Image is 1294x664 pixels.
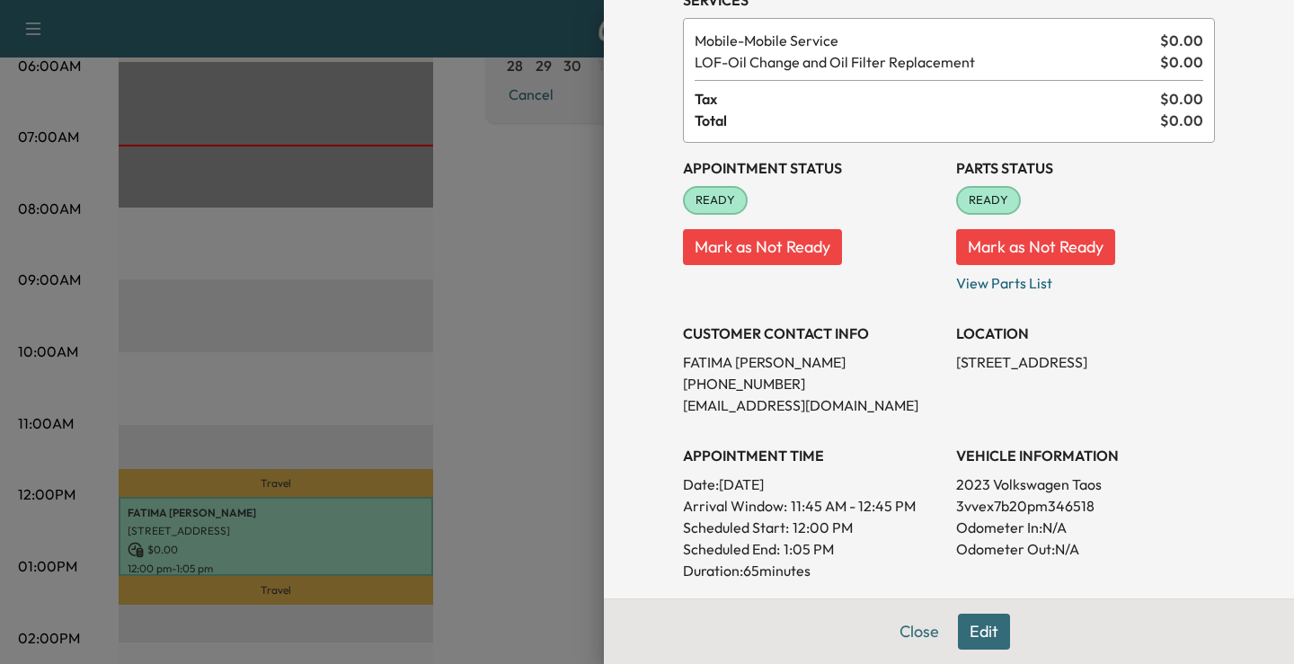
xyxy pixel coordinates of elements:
p: Arrival Window: [683,495,942,517]
span: $ 0.00 [1160,88,1203,110]
h3: APPOINTMENT TIME [683,445,942,466]
h3: Parts Status [956,157,1215,179]
p: [PHONE_NUMBER] [683,373,942,394]
p: Duration: 65 minutes [683,560,942,581]
span: Mobile Service [695,30,1153,51]
p: FATIMA [PERSON_NAME] [683,351,942,373]
span: $ 0.00 [1160,110,1203,131]
span: Tax [695,88,1160,110]
button: Edit [958,614,1010,650]
h3: LOCATION [956,323,1215,344]
button: Mark as Not Ready [683,229,842,265]
button: Close [888,614,951,650]
p: Scheduled Start: [683,517,789,538]
p: Odometer Out: N/A [956,538,1215,560]
p: [EMAIL_ADDRESS][DOMAIN_NAME] [683,394,942,416]
span: READY [958,191,1019,209]
h3: VEHICLE INFORMATION [956,445,1215,466]
p: Scheduled End: [683,538,780,560]
p: [STREET_ADDRESS] [956,351,1215,373]
span: 11:45 AM - 12:45 PM [791,495,916,517]
span: READY [685,191,746,209]
p: 3vvex7b20pm346518 [956,495,1215,517]
button: Mark as Not Ready [956,229,1115,265]
p: 1:05 PM [784,538,834,560]
p: Date: [DATE] [683,474,942,495]
span: $ 0.00 [1160,51,1203,73]
p: Odometer In: N/A [956,517,1215,538]
p: 2023 Volkswagen Taos [956,474,1215,495]
p: View Parts List [956,265,1215,294]
span: $ 0.00 [1160,30,1203,51]
span: Oil Change and Oil Filter Replacement [695,51,1153,73]
h3: CUSTOMER CONTACT INFO [683,323,942,344]
p: 12:00 PM [793,517,853,538]
h3: Appointment Status [683,157,942,179]
span: Total [695,110,1160,131]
